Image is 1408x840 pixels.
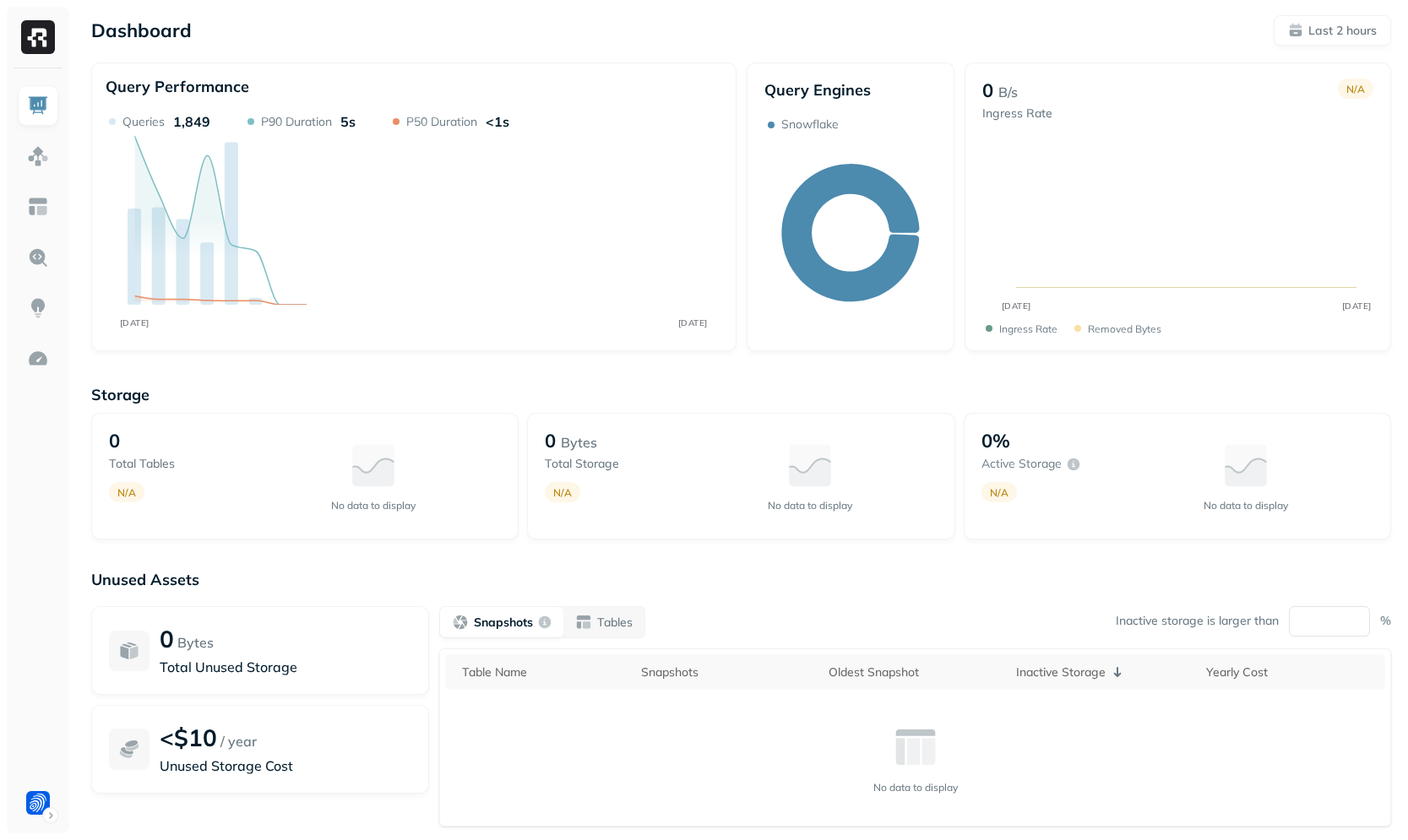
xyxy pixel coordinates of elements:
button: Last 2 hours [1274,15,1391,46]
p: No data to display [873,781,958,794]
img: Optimization [27,348,49,370]
p: 5s [340,113,356,130]
p: Bytes [561,432,597,453]
div: Table Name [462,664,624,680]
div: Yearly Cost [1206,664,1377,680]
p: Snowflake [781,117,839,133]
p: P50 Duration [406,114,477,130]
p: 0 [160,624,174,653]
p: Total storage [545,456,682,472]
p: Unused Assets [91,570,1391,589]
p: Snapshots [474,615,533,631]
img: Insights [27,297,49,319]
img: Ryft [21,20,55,54]
p: Dashboard [91,19,192,42]
p: Unused Storage Cost [160,756,411,776]
p: Removed bytes [1088,322,1161,335]
img: Asset Explorer [27,196,49,218]
p: Total Unused Storage [160,657,411,677]
p: N/A [117,486,136,499]
p: Total tables [109,456,247,472]
p: <$10 [160,723,217,752]
p: Query Performance [106,77,249,96]
p: Ingress Rate [982,106,1052,122]
p: N/A [553,486,572,499]
p: Inactive storage is larger than [1116,613,1279,629]
p: 0 [982,79,993,102]
p: B/s [998,82,1018,102]
p: No data to display [331,499,416,512]
p: Bytes [177,632,214,653]
p: No data to display [1204,499,1288,512]
img: Dashboard [27,95,49,117]
p: 0% [981,429,1010,453]
tspan: [DATE] [678,317,708,328]
div: Snapshots [641,664,812,680]
p: P90 Duration [261,114,332,130]
p: 0 [545,429,556,453]
p: N/A [990,486,1008,499]
p: Queries [122,114,165,130]
tspan: [DATE] [120,317,149,328]
p: 0 [109,429,120,453]
tspan: [DATE] [1002,301,1031,312]
tspan: [DATE] [1342,301,1372,312]
p: N/A [1346,83,1365,95]
p: Query Engines [764,80,938,100]
img: Query Explorer [27,247,49,268]
img: Forter [26,791,50,815]
p: Last 2 hours [1308,23,1377,39]
p: Inactive Storage [1016,664,1106,680]
p: No data to display [768,499,852,512]
p: % [1380,613,1391,629]
p: Tables [597,615,633,631]
div: Oldest Snapshot [829,664,999,680]
p: <1s [486,113,509,130]
img: Assets [27,145,49,167]
p: Storage [91,385,1391,404]
p: 1,849 [173,113,210,130]
p: Active storage [981,456,1062,472]
p: Ingress Rate [999,322,1057,335]
p: / year [220,731,257,751]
